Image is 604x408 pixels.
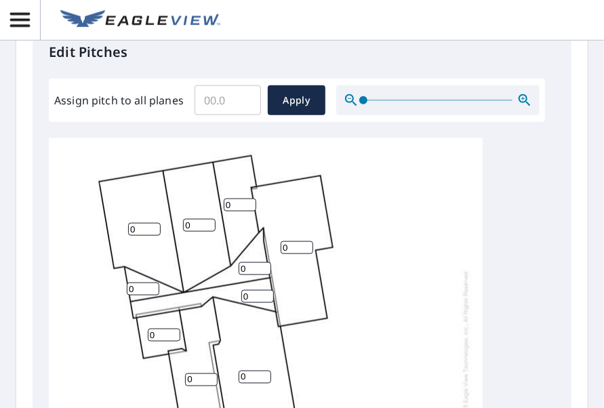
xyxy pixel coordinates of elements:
[268,85,325,115] button: Apply
[195,81,261,119] input: 00.0
[54,92,184,108] label: Assign pitch to all planes
[60,10,220,30] img: EV Logo
[49,42,555,62] p: Edit Pitches
[52,2,228,39] a: EV Logo
[279,92,315,109] span: Apply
